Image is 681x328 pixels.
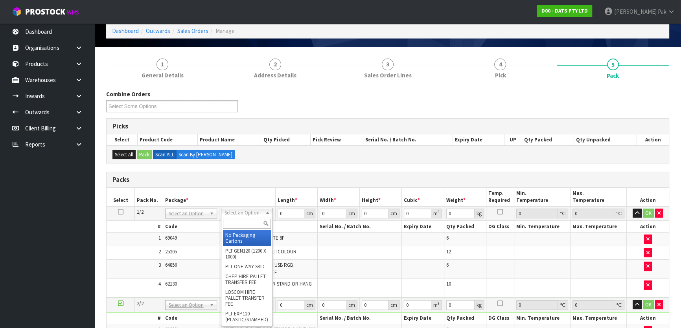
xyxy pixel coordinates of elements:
span: Address Details [254,71,296,79]
span: Select an Option [225,208,262,218]
div: m [431,300,442,310]
th: Name [219,221,317,233]
span: 4 [158,280,161,287]
li: PLT EXP120 (PLASTIC/STAMPED) [223,309,271,324]
th: # [107,313,163,324]
li: PLT ONE WAY SKID [223,262,271,271]
div: ℃ [614,300,624,310]
th: Action [637,134,669,145]
th: Min. Temperature [514,221,571,233]
div: ℃ [558,209,568,218]
sup: 3 [438,209,440,214]
th: Expiry Date [453,134,504,145]
li: No Packaging Cartons [223,230,271,246]
a: Dashboard [112,27,139,35]
th: Action [627,313,669,324]
span: 2/2 [137,300,144,307]
span: General Details [142,71,184,79]
th: DG Class [486,221,514,233]
span: Pack [607,71,619,80]
span: 1 [156,59,168,70]
span: Sales Order Lines [364,71,412,79]
th: Length [275,188,317,206]
th: Cubic [402,188,444,206]
th: Qty Packed [444,221,486,233]
div: cm [304,300,315,310]
th: Height [360,188,402,206]
th: Action [627,188,669,206]
th: # [107,221,163,233]
th: Qty Packed [522,134,574,145]
span: 6 [446,235,449,241]
th: Max. Temperature [571,188,627,206]
th: Product Code [137,134,197,145]
th: Qty Picked [261,134,311,145]
a: Outwards [146,27,170,35]
span: Select an Option [169,301,206,310]
img: cube-alt.png [12,7,22,16]
th: Expiry Date [402,313,444,324]
label: Scan ALL [153,150,177,159]
div: ℃ [614,209,624,218]
sup: 3 [438,301,440,306]
span: Select an Option [169,209,206,218]
button: Pack [137,150,152,159]
span: 3 [382,59,394,70]
div: cm [388,209,399,218]
th: Name [219,313,317,324]
button: Select All [112,150,136,159]
h3: Picks [112,123,663,130]
li: LOSCOM HIRE PALLET TRANSFER FEE [223,287,271,309]
th: Temp. Required [486,188,514,206]
th: Select [107,188,135,206]
th: Serial No. / Batch No. [363,134,453,145]
th: Select [107,134,137,145]
span: 12 [446,248,451,255]
th: Expiry Date [402,221,444,233]
span: ProStock [25,7,65,17]
th: Code [163,313,219,324]
strong: D00 - DATS PTY LTD [541,7,588,14]
div: m [431,209,442,218]
button: OK [643,300,654,310]
th: Action [627,221,669,233]
span: Manage [215,27,235,35]
a: Sales Orders [177,27,208,35]
th: Serial No. / Batch No. [317,221,402,233]
span: 6 [446,262,449,268]
span: 1 [158,235,161,241]
li: CHEP HIRE PALLET TRANSFER FEE [223,271,271,287]
div: cm [388,300,399,310]
th: Code [163,221,219,233]
div: cm [346,300,357,310]
span: Pick [495,71,506,79]
th: Serial No. / Batch No. [317,313,402,324]
th: Pick Review [311,134,363,145]
div: cm [304,209,315,218]
th: Weight [444,188,486,206]
th: Width [317,188,359,206]
span: 5 [607,59,619,70]
a: D00 - DATS PTY LTD [537,5,592,17]
span: 69049 [165,235,177,241]
span: 62130 [165,280,177,287]
button: OK [643,209,654,218]
th: UP [504,134,522,145]
th: Qty Packed [444,313,486,324]
th: Min. Temperature [514,188,571,206]
div: kg [475,300,484,310]
span: Pak [658,8,666,15]
span: 3 [158,262,161,268]
div: kg [475,209,484,218]
th: Max. Temperature [571,313,627,324]
span: 2 [158,248,161,255]
th: Package [163,188,275,206]
div: cm [346,209,357,218]
span: 64856 [165,262,177,268]
small: WMS [67,9,79,16]
span: 1/2 [137,209,144,215]
div: ℃ [558,300,568,310]
th: DG Class [486,313,514,324]
span: 10 [446,280,451,287]
li: PLT GEN120 (1200 X 1000) [223,246,271,262]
